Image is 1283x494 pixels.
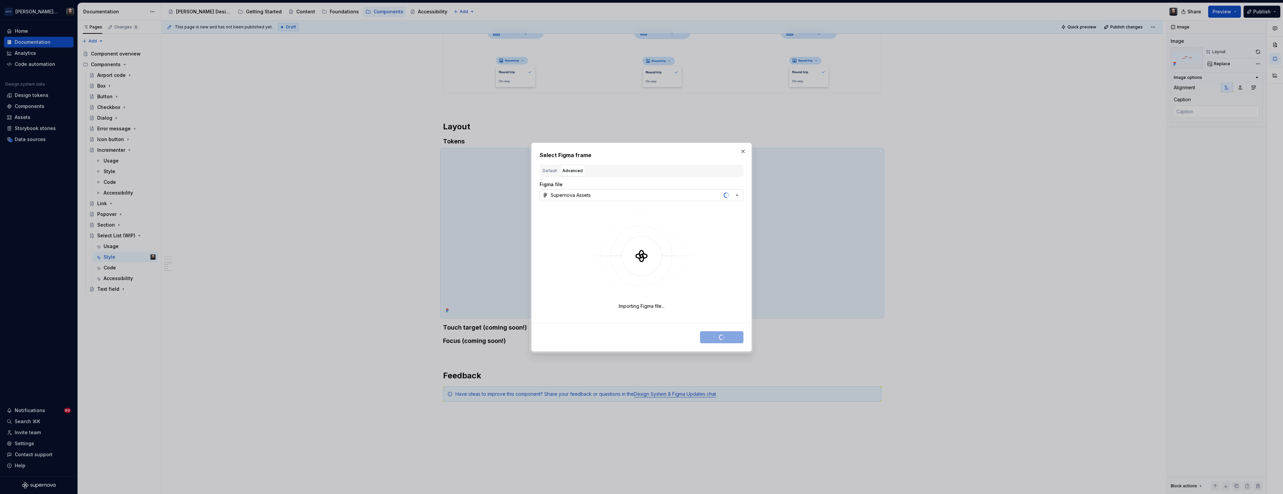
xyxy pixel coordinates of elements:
div: Supernova Assets [551,192,591,199]
h2: Select Figma frame [540,151,743,159]
div: Advanced [562,167,583,174]
button: Supernova Assets [540,189,743,201]
div: Importing Figma file... [619,303,665,310]
div: Default [543,167,557,174]
label: Figma file [540,181,563,188]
